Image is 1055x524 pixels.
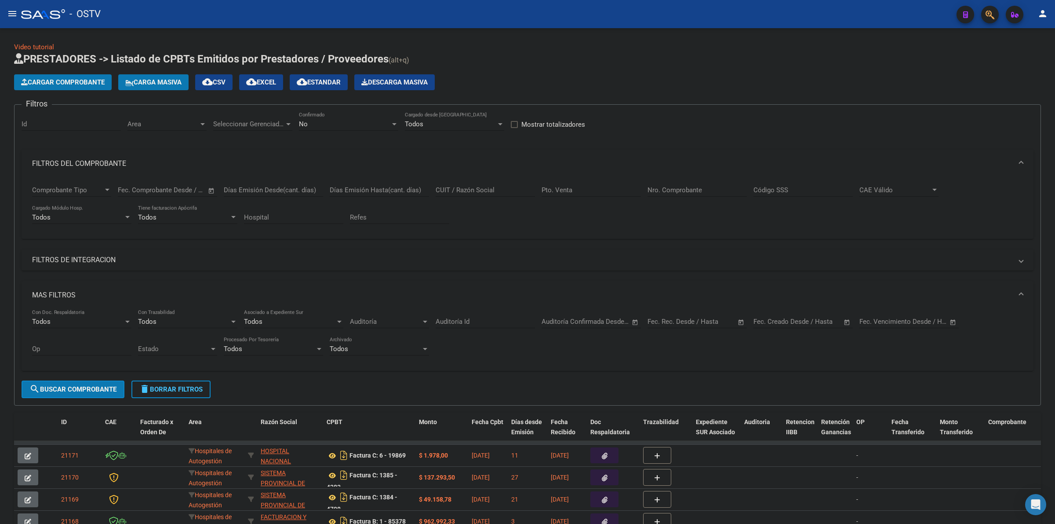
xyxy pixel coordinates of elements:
[290,74,348,90] button: Estandar
[69,4,101,24] span: - OSTV
[118,186,153,194] input: Fecha inicio
[140,418,173,436] span: Facturado x Orden De
[195,74,233,90] button: CSV
[744,418,770,425] span: Auditoria
[888,413,936,451] datatable-header-cell: Fecha Transferido
[32,318,51,326] span: Todos
[61,418,67,425] span: ID
[903,318,946,326] input: Fecha fin
[692,413,741,451] datatable-header-cell: Expediente SUR Asociado
[547,413,587,451] datatable-header-cell: Fecha Recibido
[32,159,1012,169] mat-panel-title: FILTROS DEL COMPROBANTE
[736,317,746,327] button: Open calendar
[327,494,397,513] strong: Factura C: 1384 - 4708
[349,452,406,459] strong: Factura C: 6 - 19869
[189,491,232,509] span: Hospitales de Autogestión
[590,418,630,436] span: Doc Respaldatoria
[261,447,308,484] span: HOSPITAL NACIONAL PROFESOR [PERSON_NAME]
[32,290,1012,300] mat-panel-title: MAS FILTROS
[32,186,103,194] span: Comprobante Tipo
[202,78,226,86] span: CSV
[797,318,840,326] input: Fecha fin
[472,418,503,425] span: Fecha Cpbt
[511,496,518,503] span: 21
[29,384,40,394] mat-icon: search
[244,318,262,326] span: Todos
[511,452,518,459] span: 11
[782,413,818,451] datatable-header-cell: Retencion IIBB
[138,318,156,326] span: Todos
[338,490,349,504] i: Descargar documento
[691,318,734,326] input: Fecha fin
[327,418,342,425] span: CPBT
[856,496,858,503] span: -
[587,413,640,451] datatable-header-cell: Doc Respaldatoria
[415,413,468,451] datatable-header-cell: Monto
[29,385,116,393] span: Buscar Comprobante
[246,77,257,87] mat-icon: cloud_download
[842,317,852,327] button: Open calendar
[327,472,397,491] strong: Factura C: 1385 - 4282
[361,78,428,86] span: Descarga Masiva
[891,418,924,436] span: Fecha Transferido
[161,186,204,194] input: Fecha fin
[936,413,985,451] datatable-header-cell: Monto Transferido
[1025,494,1046,515] div: Open Intercom Messenger
[405,120,423,128] span: Todos
[551,496,569,503] span: [DATE]
[137,413,185,451] datatable-header-cell: Facturado x Orden De
[948,317,958,327] button: Open calendar
[988,418,1026,425] span: Comprobante
[105,418,116,425] span: CAE
[753,318,789,326] input: Fecha inicio
[189,418,202,425] span: Area
[940,418,973,436] span: Monto Transferido
[419,474,455,481] strong: $ 137.293,50
[551,452,569,459] span: [DATE]
[350,318,421,326] span: Auditoría
[189,447,232,465] span: Hospitales de Autogestión
[185,413,244,451] datatable-header-cell: Area
[61,474,79,481] span: 21170
[22,309,1033,371] div: MAS FILTROS
[202,77,213,87] mat-icon: cloud_download
[521,119,585,130] span: Mostrar totalizadores
[856,452,858,459] span: -
[14,53,389,65] span: PRESTADORES -> Listado de CPBTs Emitidos por Prestadores / Proveedores
[297,77,307,87] mat-icon: cloud_download
[468,413,508,451] datatable-header-cell: Fecha Cpbt
[856,474,858,481] span: -
[118,74,189,90] button: Carga Masiva
[261,418,297,425] span: Razón Social
[585,318,628,326] input: Fecha fin
[22,381,124,398] button: Buscar Comprobante
[856,418,865,425] span: OP
[261,469,305,497] span: SISTEMA PROVINCIAL DE SALUD
[61,496,79,503] span: 21169
[261,468,320,487] div: 30691822849
[859,186,931,194] span: CAE Válido
[22,281,1033,309] mat-expansion-panel-header: MAS FILTROS
[32,213,51,221] span: Todos
[261,446,320,465] div: 30635976809
[58,413,102,451] datatable-header-cell: ID
[853,413,888,451] datatable-header-cell: OP
[125,78,182,86] span: Carga Masiva
[511,418,542,436] span: Días desde Emisión
[239,74,283,90] button: EXCEL
[419,418,437,425] span: Monto
[419,496,451,503] strong: $ 49.158,78
[859,318,895,326] input: Fecha inicio
[330,345,348,353] span: Todos
[22,249,1033,271] mat-expansion-panel-header: FILTROS DE INTEGRACION
[354,74,435,90] app-download-masive: Descarga masiva de comprobantes (adjuntos)
[61,452,79,459] span: 21171
[648,318,683,326] input: Fecha inicio
[354,74,435,90] button: Descarga Masiva
[640,413,692,451] datatable-header-cell: Trazabilidad
[297,78,341,86] span: Estandar
[139,384,150,394] mat-icon: delete
[542,318,577,326] input: Fecha inicio
[138,213,156,221] span: Todos
[472,496,490,503] span: [DATE]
